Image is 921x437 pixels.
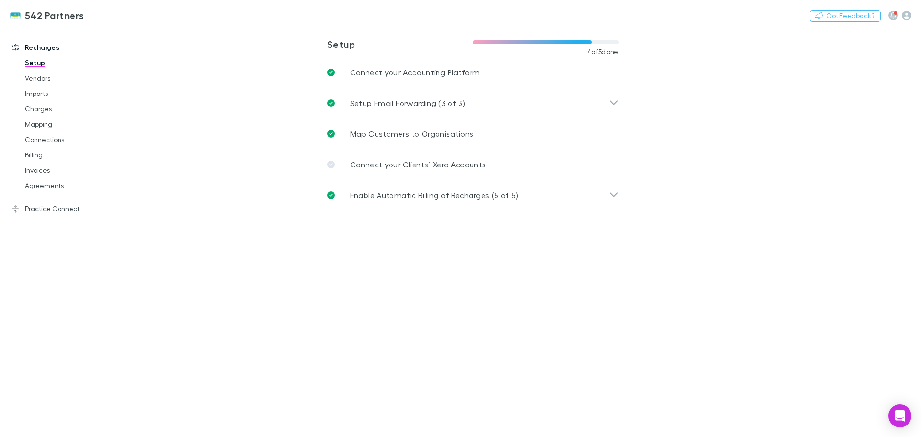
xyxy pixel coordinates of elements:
a: Mapping [15,117,130,132]
a: Setup [15,55,130,71]
p: Connect your Clients’ Xero Accounts [350,159,486,170]
h3: 542 Partners [25,10,84,21]
div: Setup Email Forwarding (3 of 3) [319,88,626,118]
h3: Setup [327,38,473,50]
a: Map Customers to Organisations [319,118,626,149]
div: Enable Automatic Billing of Recharges (5 of 5) [319,180,626,211]
button: Got Feedback? [810,10,881,22]
p: Enable Automatic Billing of Recharges (5 of 5) [350,189,519,201]
img: 542 Partners's Logo [10,10,21,21]
a: Billing [15,147,130,163]
span: 4 of 5 done [587,48,619,56]
p: Map Customers to Organisations [350,128,474,140]
a: Vendors [15,71,130,86]
a: Connect your Accounting Platform [319,57,626,88]
a: Practice Connect [2,201,130,216]
a: Charges [15,101,130,117]
a: Invoices [15,163,130,178]
a: 542 Partners [4,4,90,27]
a: Connections [15,132,130,147]
div: Open Intercom Messenger [888,404,911,427]
a: Recharges [2,40,130,55]
a: Agreements [15,178,130,193]
a: Connect your Clients’ Xero Accounts [319,149,626,180]
a: Imports [15,86,130,101]
p: Connect your Accounting Platform [350,67,480,78]
p: Setup Email Forwarding (3 of 3) [350,97,465,109]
